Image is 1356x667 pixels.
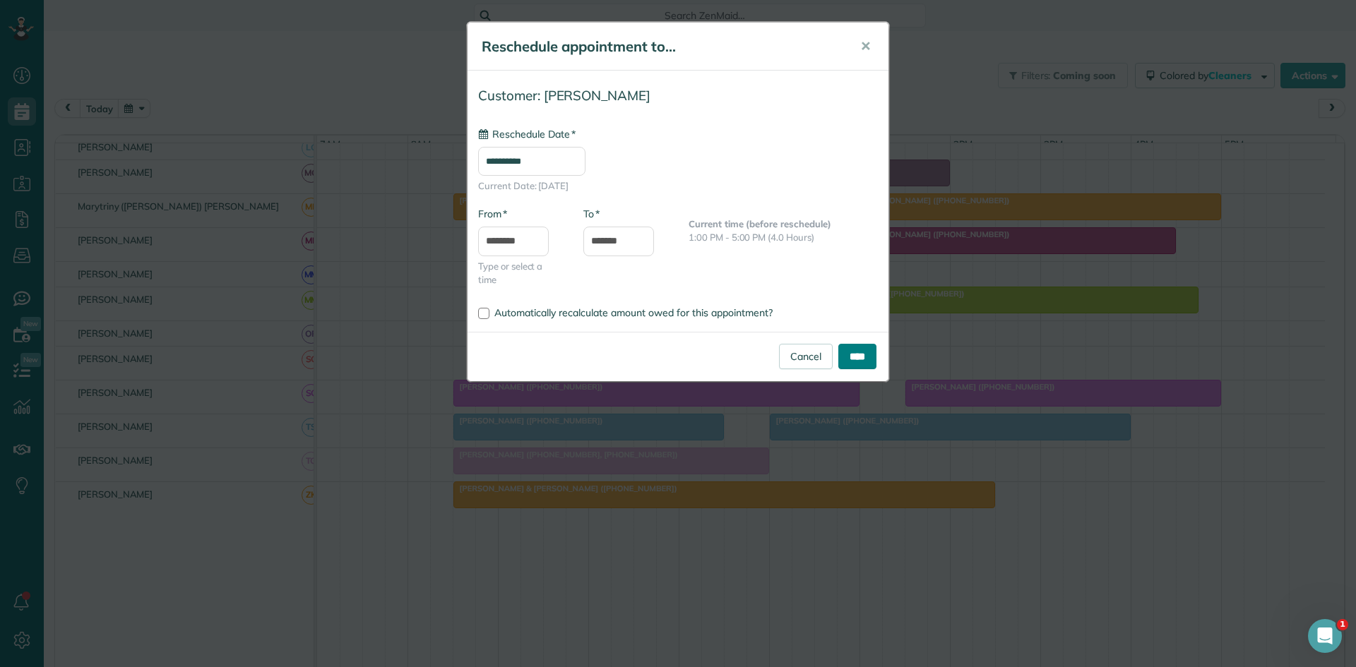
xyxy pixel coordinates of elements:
h5: Reschedule appointment to... [482,37,840,56]
span: Automatically recalculate amount owed for this appointment? [494,306,773,319]
iframe: Intercom live chat [1308,619,1342,653]
a: Cancel [779,344,833,369]
p: 1:00 PM - 5:00 PM (4.0 Hours) [689,231,878,244]
label: From [478,207,507,221]
span: Current Date: [DATE] [478,179,878,193]
span: ✕ [860,38,871,54]
span: Type or select a time [478,260,562,287]
label: Reschedule Date [478,127,576,141]
span: 1 [1337,619,1348,630]
h4: Customer: [PERSON_NAME] [478,88,878,103]
b: Current time (before reschedule) [689,218,831,229]
label: To [583,207,600,221]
